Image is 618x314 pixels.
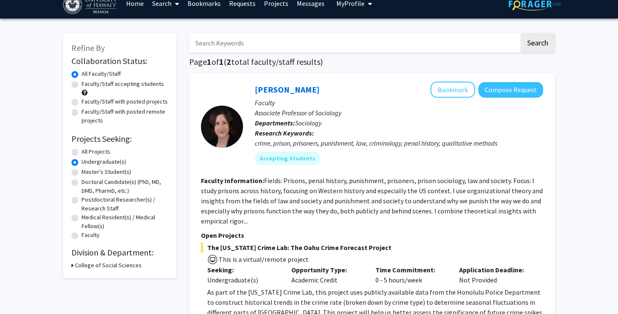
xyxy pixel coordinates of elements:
[82,80,164,88] label: Faculty/Staff accepting students
[375,265,447,275] p: Time Commitment:
[291,265,363,275] p: Opportunity Type:
[285,265,369,285] div: Academic Credit
[520,33,555,53] button: Search
[201,176,264,185] b: Faculty Information:
[82,147,110,156] label: All Projects
[201,242,543,253] span: The [US_STATE] Crime Lab: The Oahu Crime Forecast Project
[430,82,475,98] button: Add Ashley Rubin to Bookmarks
[255,119,295,127] b: Departments:
[219,56,224,67] span: 1
[82,168,131,176] label: Master's Student(s)
[295,119,322,127] span: Sociology
[71,134,168,144] h2: Projects Seeking:
[6,276,36,308] iframe: Chat
[478,82,543,98] button: Compose Request to Ashley Rubin
[82,157,126,166] label: Undergraduate(s)
[255,84,320,95] a: [PERSON_NAME]
[82,97,168,106] label: Faculty/Staff with posted projects
[227,56,231,67] span: 2
[207,56,211,67] span: 1
[255,108,543,118] p: Associate Professor of Sociology
[189,33,519,53] input: Search Keywords
[218,255,309,263] span: This is a virtual/remote project
[71,56,168,66] h2: Collaboration Status:
[207,265,279,275] p: Seeking:
[82,231,100,239] label: Faculty
[201,176,543,225] fg-read-more: Fields: Prisons, penal history, punishment, prisoners, prison sociology, law and society. Focus: ...
[369,265,453,285] div: 0 - 5 hours/week
[75,261,142,270] h3: College of Social Sciences
[71,43,105,53] span: Refine By
[207,275,279,285] div: Undergraduate(s)
[189,57,555,67] h1: Page of ( total faculty/staff results)
[82,213,168,231] label: Medical Resident(s) / Medical Fellow(s)
[71,247,168,258] h2: Division & Department:
[82,107,168,125] label: Faculty/Staff with posted remote projects
[459,265,531,275] p: Application Deadline:
[201,230,543,240] p: Open Projects
[82,195,168,213] label: Postdoctoral Researcher(s) / Research Staff
[255,129,314,137] b: Research Keywords:
[453,265,537,285] div: Not Provided
[255,138,543,148] div: crime, prison, prisoners, punishment, law, criminology, penal history, qualitative methods
[82,69,121,78] label: All Faculty/Staff
[255,152,320,165] mat-chip: Accepting Students
[82,178,168,195] label: Doctoral Candidate(s) (PhD, MD, DMD, PharmD, etc.)
[255,98,543,108] p: Faculty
